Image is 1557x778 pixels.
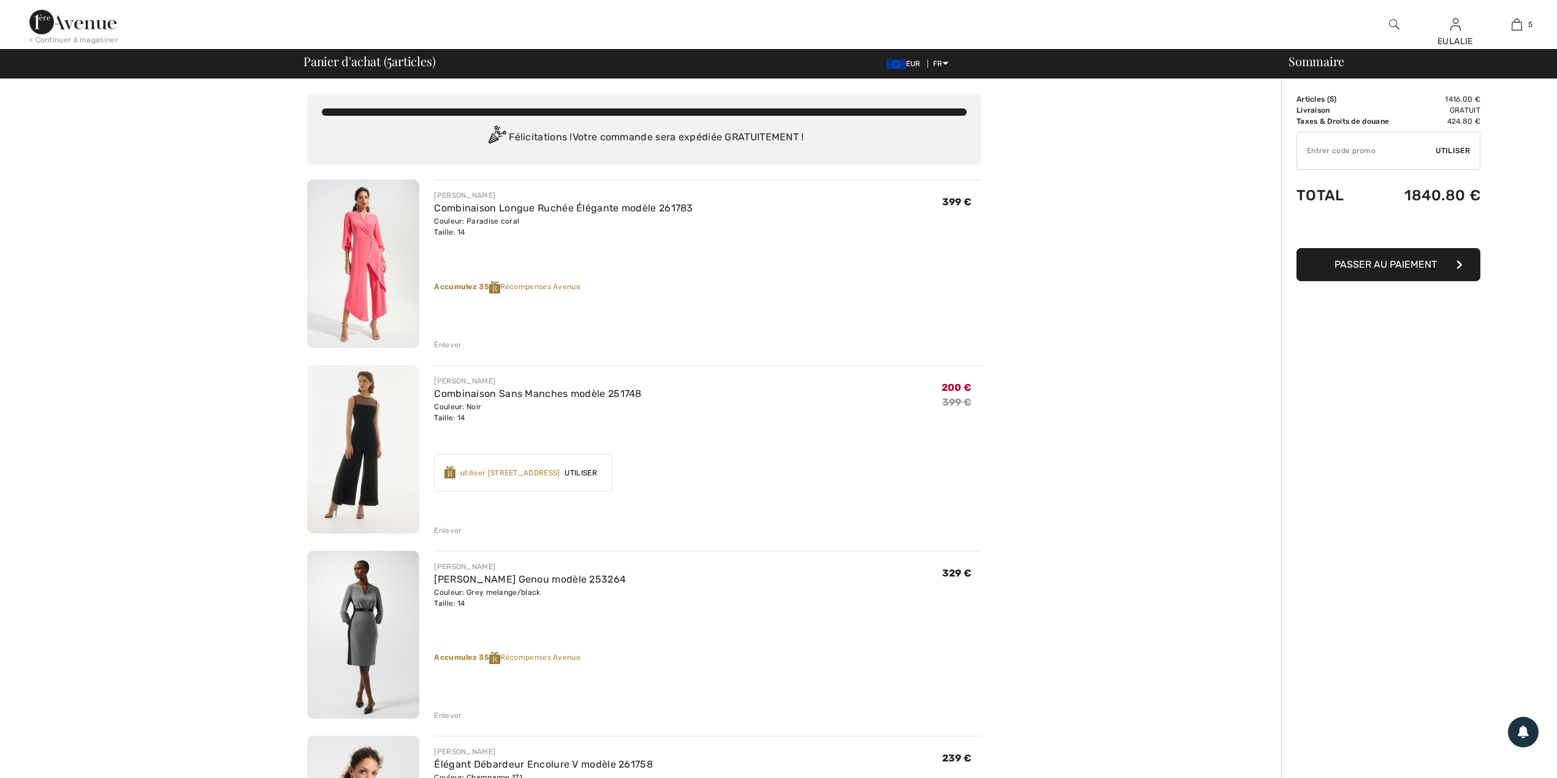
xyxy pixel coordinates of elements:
div: Sommaire [1274,55,1550,67]
span: 399 € [942,196,972,208]
img: recherche [1389,17,1399,32]
div: Couleur: Paradise coral Taille: 14 [434,216,693,238]
span: 200 € [942,382,972,393]
strong: Accumulez 35 [434,282,500,291]
input: Code promo [1297,132,1436,169]
td: Articles ( ) [1296,94,1398,105]
img: Reward-Logo.svg [489,281,500,293]
td: Total [1296,175,1398,216]
img: Congratulation2.svg [484,126,509,150]
span: EUR [886,59,926,68]
div: Félicitations ! Votre commande sera expédiée GRATUITEMENT ! [322,126,967,150]
div: utiliser [STREET_ADDRESS] [460,467,560,478]
img: Euro [886,59,906,69]
td: 424.80 € [1398,116,1480,127]
td: 1840.80 € [1398,175,1480,216]
img: Combinaison Longue Ruchée Élégante modèle 261783 [307,179,419,348]
div: [PERSON_NAME] [434,190,693,201]
div: [PERSON_NAME] [434,746,653,757]
strong: Accumulez 35 [434,653,500,662]
div: Enlever [434,339,462,350]
div: Enlever [434,525,462,536]
a: Se connecter [1450,18,1461,30]
td: Taxes & Droits de douane [1296,116,1398,127]
img: 1ère Avenue [29,10,116,34]
a: [PERSON_NAME] Genou modèle 253264 [434,573,626,585]
td: Livraison [1296,105,1398,116]
div: Enlever [434,710,462,721]
img: Combinaison Sans Manches modèle 251748 [307,365,419,534]
div: Couleur: Grey melange/black Taille: 14 [434,587,626,609]
span: Panier d'achat ( articles) [303,55,435,67]
span: FR [933,59,948,68]
img: Reward-Logo.svg [444,466,455,478]
span: 5 [1528,19,1532,30]
td: 1416.00 € [1398,94,1480,105]
div: < Continuer à magasiner [29,34,118,45]
td: Gratuit [1398,105,1480,116]
span: 329 € [942,567,972,579]
a: Élégant Débardeur Encolure V modèle 261758 [434,758,653,770]
div: [PERSON_NAME] [434,376,641,387]
s: 399 € [942,396,972,408]
div: Récompenses Avenue [434,652,981,664]
span: Utiliser [560,467,601,478]
div: Couleur: Noir Taille: 14 [434,401,641,423]
a: Combinaison Sans Manches modèle 251748 [434,388,641,399]
img: Mes infos [1450,17,1461,32]
button: Passer au paiement [1296,248,1480,281]
a: Combinaison Longue Ruchée Élégante modèle 261783 [434,202,693,214]
span: 239 € [942,752,972,764]
div: EULALIE [1425,35,1485,48]
span: Utiliser [1436,145,1470,156]
a: 5 [1487,17,1547,32]
img: Reward-Logo.svg [489,652,500,664]
iframe: PayPal [1296,216,1480,244]
img: Robe Fourreau Genou modèle 253264 [307,551,419,719]
span: Passer au paiement [1334,259,1437,270]
span: 5 [1330,95,1334,104]
div: Récompenses Avenue [434,281,981,293]
img: Mon panier [1512,17,1522,32]
span: 5 [387,52,392,68]
div: [PERSON_NAME] [434,561,626,572]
